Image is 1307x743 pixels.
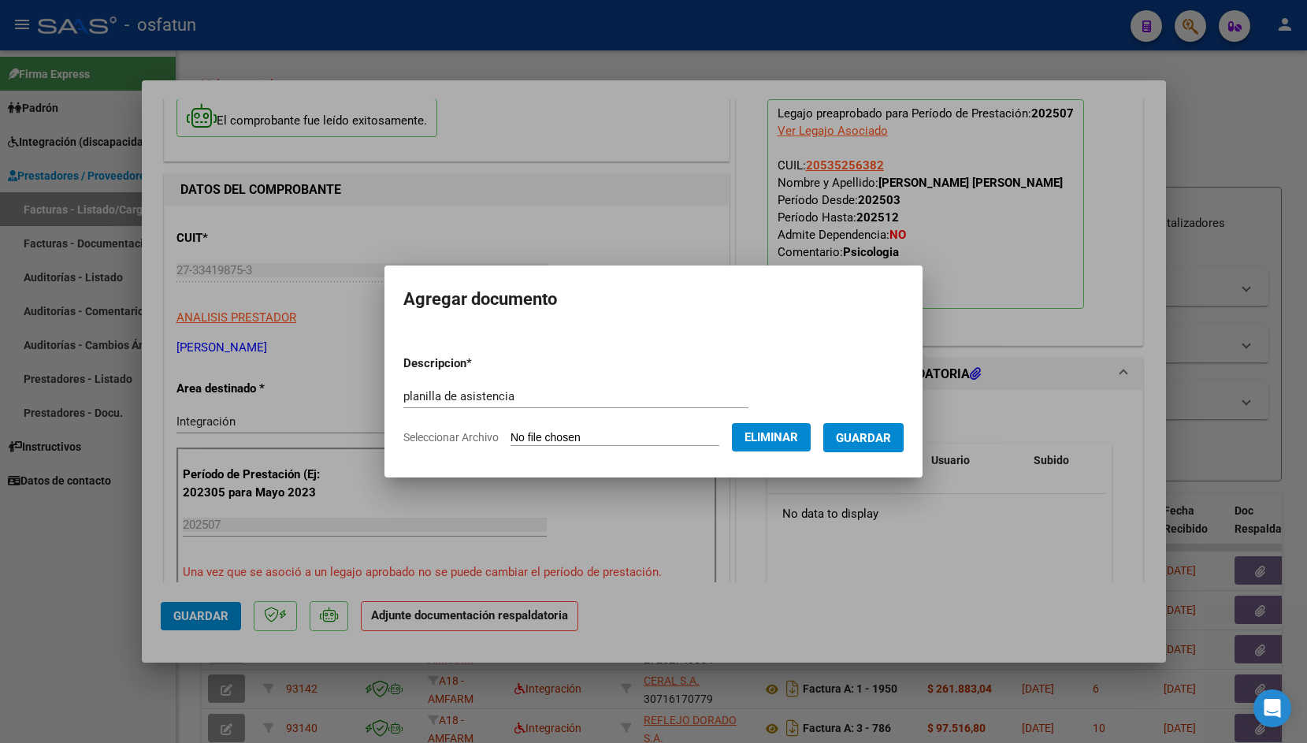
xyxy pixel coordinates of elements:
[403,431,499,444] span: Seleccionar Archivo
[403,355,554,373] p: Descripcion
[1253,689,1291,727] div: Open Intercom Messenger
[744,430,798,444] span: Eliminar
[403,284,904,314] h2: Agregar documento
[732,423,811,451] button: Eliminar
[823,423,904,452] button: Guardar
[836,431,891,445] span: Guardar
